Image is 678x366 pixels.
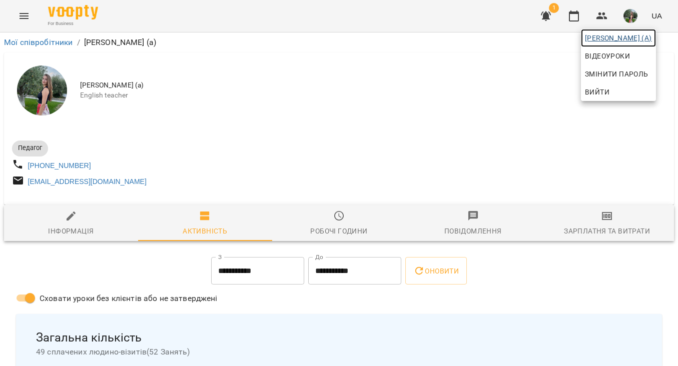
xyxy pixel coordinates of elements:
span: Відеоуроки [585,50,630,62]
span: Змінити пароль [585,68,652,80]
span: [PERSON_NAME] (а) [585,32,652,44]
a: [PERSON_NAME] (а) [581,29,656,47]
a: Змінити пароль [581,65,656,83]
span: Вийти [585,86,609,98]
button: Вийти [581,83,656,101]
a: Відеоуроки [581,47,634,65]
